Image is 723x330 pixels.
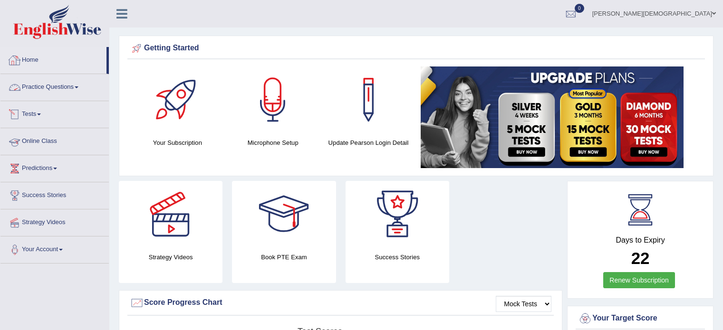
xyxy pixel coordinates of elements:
[0,236,109,260] a: Your Account
[421,66,684,168] img: small5.jpg
[603,272,675,288] a: Renew Subscription
[0,47,106,71] a: Home
[0,74,109,98] a: Practice Questions
[631,249,650,267] b: 22
[232,252,336,262] h4: Book PTE Exam
[578,236,703,245] h4: Days to Expiry
[0,128,109,152] a: Online Class
[575,4,584,13] span: 0
[0,155,109,179] a: Predictions
[130,296,551,310] div: Score Progress Chart
[135,138,221,148] h4: Your Subscription
[0,182,109,206] a: Success Stories
[326,138,412,148] h4: Update Pearson Login Detail
[0,209,109,233] a: Strategy Videos
[346,252,449,262] h4: Success Stories
[230,138,316,148] h4: Microphone Setup
[0,101,109,125] a: Tests
[578,311,703,326] div: Your Target Score
[130,41,703,56] div: Getting Started
[119,252,222,262] h4: Strategy Videos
